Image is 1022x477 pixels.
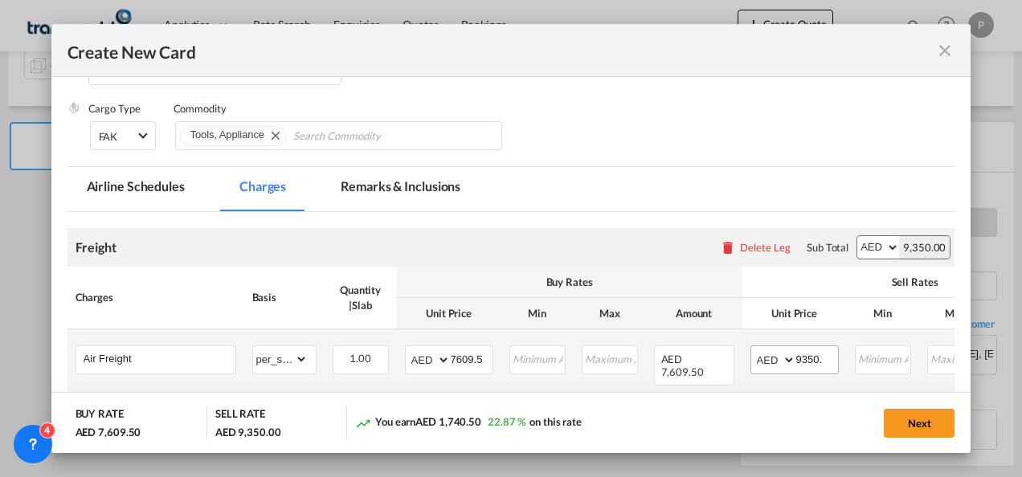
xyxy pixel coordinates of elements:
input: Minimum Amount [511,346,565,370]
th: Max [574,298,646,329]
md-select: Select Cargo type: FAK [90,121,156,150]
span: AED 1,740.50 [415,415,481,428]
button: Next [884,409,955,438]
input: Maximum Amount [929,346,983,370]
div: Quantity | Slab [333,283,389,312]
div: AED 7,609.50 [76,425,141,439]
input: Chips input. [293,124,440,149]
th: Max [919,298,991,329]
span: 1.00 [350,352,371,365]
div: You earn on this rate [355,414,582,431]
div: Buy Rates [405,275,734,289]
md-icon: icon-close fg-AAA8AD m-0 pointer [935,41,955,60]
input: Maximum Amount [583,346,637,370]
span: Tools, Appliance [190,128,264,141]
div: Delete Leg [740,241,791,254]
div: Create New Card [67,40,936,60]
div: Press delete to remove this chip. [190,127,268,143]
input: 9350. [796,346,838,370]
md-chips-wrap: Chips container. Use arrow keys to select chips. [175,121,503,150]
div: Freight [76,238,117,256]
label: Commodity [174,102,227,115]
img: cargo.png [67,101,80,114]
div: FAK [99,130,118,143]
md-icon: icon-trending-up [355,415,371,431]
md-dialog: Create New Card ... [51,24,971,454]
span: 7,609.50 [661,365,704,378]
input: 7609.5 [451,346,493,370]
div: BUY RATE [76,406,124,425]
select: per_shipment [253,346,308,372]
md-tab-item: Airline Schedules [67,167,204,211]
th: Amount [646,298,742,329]
md-tab-item: Remarks & Inclusions [321,167,480,211]
th: Min [501,298,574,329]
div: SELL RATE [215,406,265,425]
button: Remove [261,127,285,143]
md-icon: icon-delete [720,239,736,255]
div: AED 9,350.00 [215,425,281,439]
span: AED [661,353,685,365]
th: Min [847,298,919,329]
div: Basis [252,290,317,304]
input: Charge Name [84,346,235,370]
md-tab-item: Charges [220,167,305,211]
div: 9,350.00 [899,236,950,259]
md-input-container: Air Freight [76,346,235,370]
button: Delete Leg [720,241,791,254]
div: Charges [76,290,236,304]
th: Unit Price [397,298,501,329]
input: Minimum Amount [856,346,910,370]
div: Sub Total [807,240,848,255]
span: 22.87 % [488,415,525,428]
th: Unit Price [742,298,847,329]
label: Cargo Type [88,102,141,115]
md-pagination-wrapper: Use the left and right arrow keys to navigate between tabs [67,167,497,211]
